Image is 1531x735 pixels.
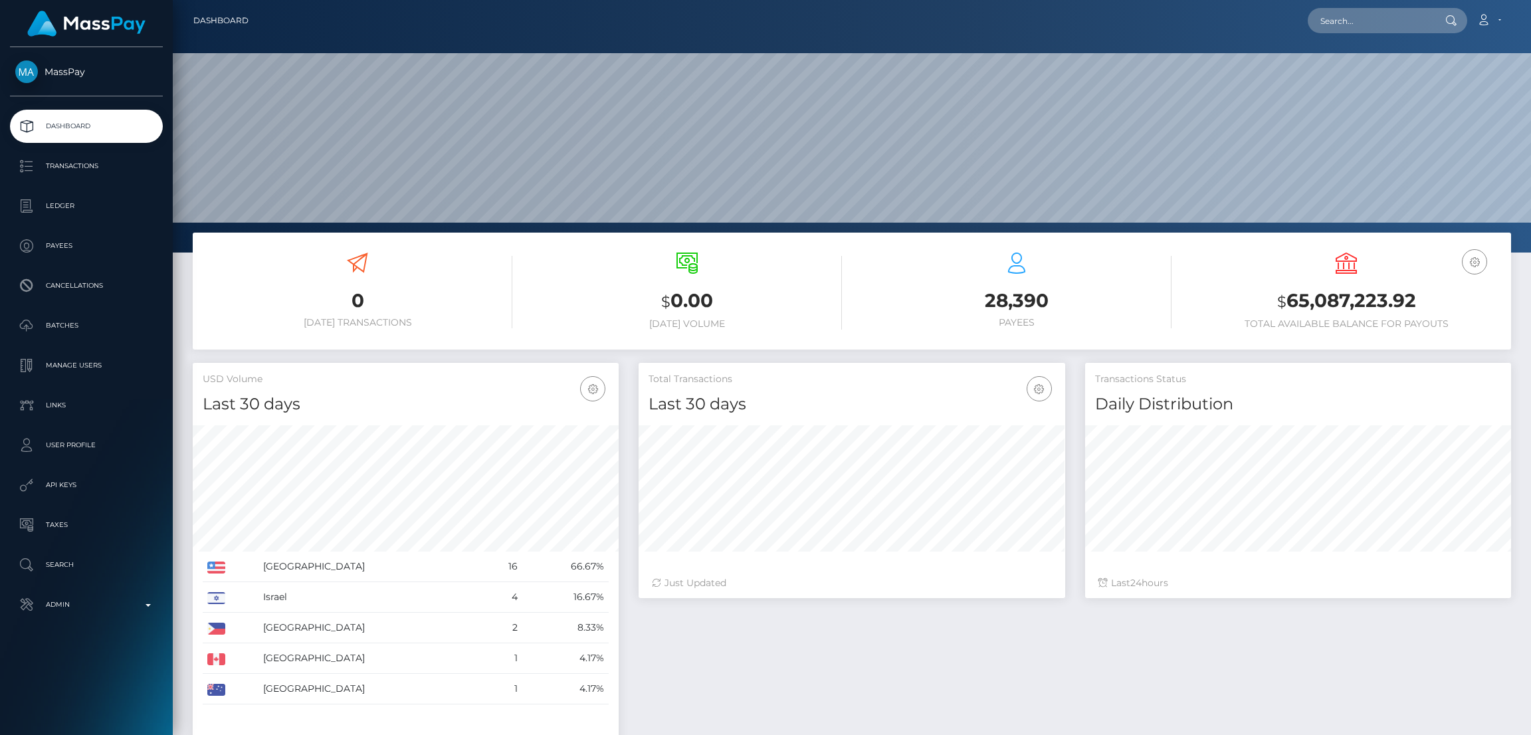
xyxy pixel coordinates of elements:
p: Transactions [15,156,157,176]
div: Just Updated [652,576,1051,590]
a: Manage Users [10,349,163,382]
a: Dashboard [10,110,163,143]
h3: 0.00 [532,288,842,315]
p: Admin [15,595,157,615]
img: MassPay [15,60,38,83]
td: 1 [484,674,522,704]
td: Israel [258,582,484,613]
p: API Keys [15,475,157,495]
a: Search [10,548,163,581]
img: AU.png [207,684,225,696]
td: 1 [484,643,522,674]
h4: Last 30 days [649,393,1055,416]
a: Admin [10,588,163,621]
p: Search [15,555,157,575]
a: Transactions [10,150,163,183]
td: 4 [484,582,522,613]
td: 16.67% [522,582,609,613]
div: Last hours [1098,576,1498,590]
a: Dashboard [193,7,249,35]
span: MassPay [10,66,163,78]
a: Ledger [10,189,163,223]
td: [GEOGRAPHIC_DATA] [258,643,484,674]
h6: [DATE] Transactions [203,317,512,328]
a: Taxes [10,508,163,542]
input: Search... [1308,8,1433,33]
small: $ [661,292,670,311]
a: User Profile [10,429,163,462]
a: API Keys [10,469,163,502]
img: US.png [207,562,225,574]
h6: [DATE] Volume [532,318,842,330]
td: [GEOGRAPHIC_DATA] [258,552,484,582]
img: IL.png [207,592,225,604]
p: Batches [15,316,157,336]
a: Payees [10,229,163,262]
p: Cancellations [15,276,157,296]
h5: USD Volume [203,373,609,386]
td: 4.17% [522,643,609,674]
td: 2 [484,613,522,643]
p: Taxes [15,515,157,535]
p: Ledger [15,196,157,216]
h4: Daily Distribution [1095,393,1501,416]
h3: 28,390 [862,288,1172,314]
td: 16 [484,552,522,582]
small: $ [1277,292,1286,311]
td: 8.33% [522,613,609,643]
h3: 65,087,223.92 [1191,288,1501,315]
p: Links [15,395,157,415]
h3: 0 [203,288,512,314]
h4: Last 30 days [203,393,609,416]
h6: Payees [862,317,1172,328]
p: Payees [15,236,157,256]
img: PH.png [207,623,225,635]
h5: Total Transactions [649,373,1055,386]
span: 24 [1130,577,1142,589]
td: 66.67% [522,552,609,582]
p: User Profile [15,435,157,455]
a: Links [10,389,163,422]
td: 4.17% [522,674,609,704]
p: Manage Users [15,356,157,375]
a: Batches [10,309,163,342]
h6: Total Available Balance for Payouts [1191,318,1501,330]
td: [GEOGRAPHIC_DATA] [258,613,484,643]
td: [GEOGRAPHIC_DATA] [258,674,484,704]
p: Dashboard [15,116,157,136]
a: Cancellations [10,269,163,302]
img: MassPay Logo [27,11,146,37]
img: CA.png [207,653,225,665]
h5: Transactions Status [1095,373,1501,386]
